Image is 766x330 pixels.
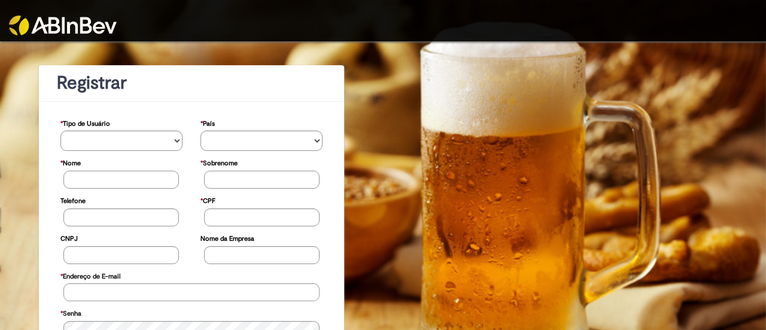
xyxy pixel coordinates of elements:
img: ABInbev-white.png [9,16,117,35]
label: Nome da Empresa [200,229,254,246]
label: CPF [200,191,215,208]
label: Senha [60,304,81,321]
label: Telefone [60,191,86,208]
h1: Registrar [57,73,326,93]
label: Nome [60,153,81,171]
label: País [200,114,215,131]
label: Tipo de Usuário [60,114,110,131]
label: Sobrenome [200,153,238,171]
label: CNPJ [60,229,78,246]
label: Endereço de E-mail [60,267,120,284]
